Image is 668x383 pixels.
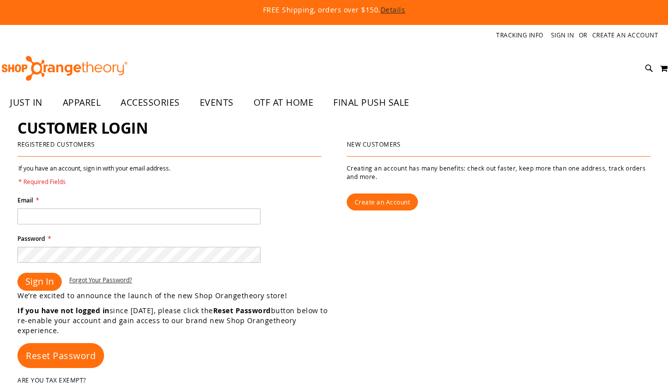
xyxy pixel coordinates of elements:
[190,91,244,114] a: EVENTS
[17,164,171,186] legend: If you have an account, sign in with your email address.
[381,5,405,14] a: Details
[17,343,104,368] a: Reset Password
[592,31,659,39] a: Create an Account
[244,91,324,114] a: OTF AT HOME
[18,178,170,186] span: * Required Fields
[17,234,45,243] span: Password
[213,306,271,315] strong: Reset Password
[347,140,401,148] strong: New Customers
[26,350,96,362] span: Reset Password
[323,91,419,114] a: FINAL PUSH SALE
[17,306,334,336] p: since [DATE], please click the button below to re-enable your account and gain access to our bran...
[10,91,43,114] span: JUST IN
[254,91,314,114] span: OTF AT HOME
[111,91,190,114] a: ACCESSORIES
[347,164,651,181] p: Creating an account has many benefits: check out faster, keep more than one address, track orders...
[17,273,62,291] button: Sign In
[17,118,147,138] span: Customer Login
[347,193,418,210] a: Create an Account
[355,198,410,206] span: Create an Account
[53,91,111,114] a: APPAREL
[69,276,132,284] a: Forgot Your Password?
[333,91,409,114] span: FINAL PUSH SALE
[38,5,630,15] p: FREE Shipping, orders over $150.
[121,91,180,114] span: ACCESSORIES
[63,91,101,114] span: APPAREL
[551,31,574,39] a: Sign In
[496,31,543,39] a: Tracking Info
[25,275,54,287] span: Sign In
[200,91,234,114] span: EVENTS
[17,291,334,301] p: We’re excited to announce the launch of the new Shop Orangetheory store!
[17,196,33,204] span: Email
[17,306,110,315] strong: If you have not logged in
[17,140,95,148] strong: Registered Customers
